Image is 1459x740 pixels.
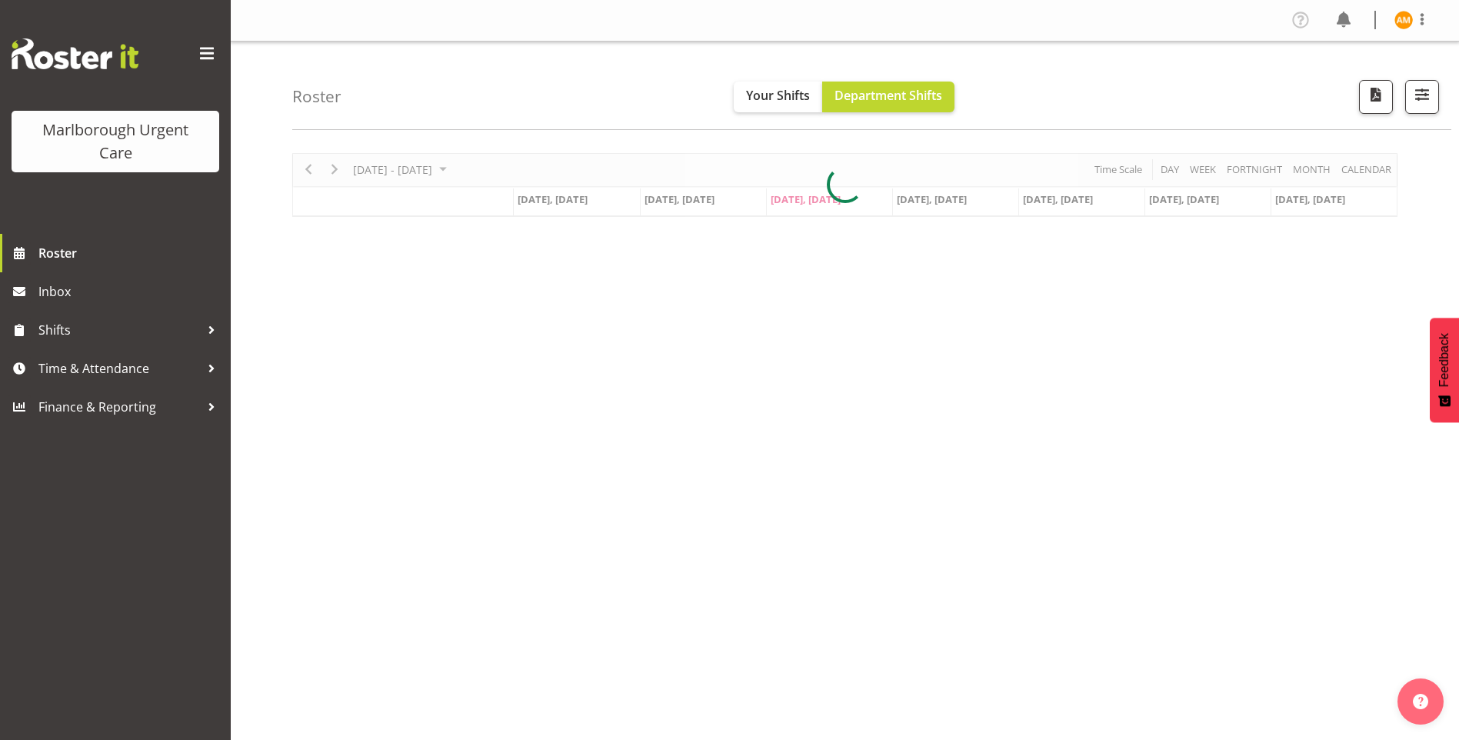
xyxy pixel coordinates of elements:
div: Marlborough Urgent Care [27,118,204,165]
img: Rosterit website logo [12,38,138,69]
span: Department Shifts [834,87,942,104]
h4: Roster [292,88,341,105]
button: Department Shifts [822,82,954,112]
span: Time & Attendance [38,357,200,380]
button: Filter Shifts [1405,80,1439,114]
button: Your Shifts [734,82,822,112]
span: Roster [38,242,223,265]
button: Feedback - Show survey [1430,318,1459,422]
button: Download a PDF of the roster according to the set date range. [1359,80,1393,114]
span: Your Shifts [746,87,810,104]
img: alexandra-madigan11823.jpg [1394,11,1413,29]
span: Inbox [38,280,223,303]
span: Shifts [38,318,200,342]
span: Finance & Reporting [38,395,200,418]
img: help-xxl-2.png [1413,694,1428,709]
span: Feedback [1437,333,1451,387]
